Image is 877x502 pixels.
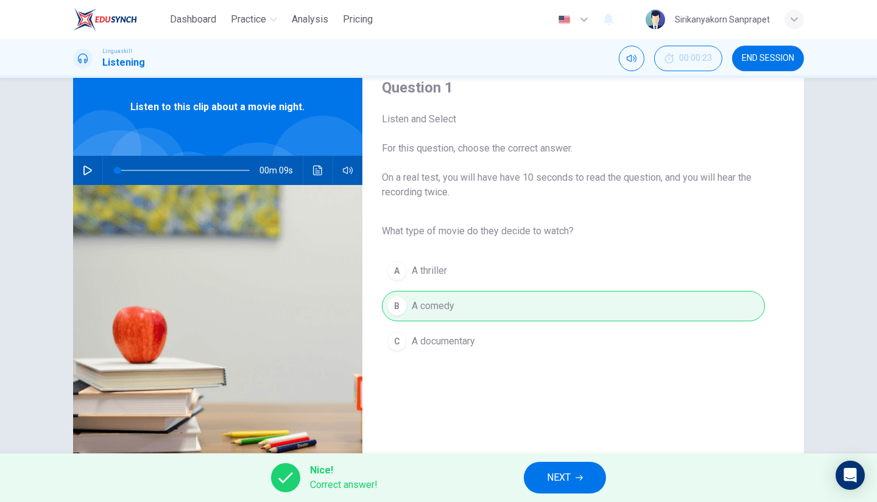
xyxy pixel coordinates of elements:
[73,7,137,32] img: EduSynch logo
[165,9,221,30] button: Dashboard
[547,469,571,486] span: NEXT
[259,156,303,185] span: 00m 09s
[310,478,378,492] span: Correct answer!
[338,9,378,30] button: Pricing
[308,156,328,185] button: Click to see the audio transcription
[382,78,765,97] h4: Question 1
[679,54,712,63] span: 00:00:23
[102,47,132,55] span: Linguaskill
[557,15,572,24] img: en
[675,12,770,27] div: Sirikanyakorn Sanprapet
[226,9,282,30] button: Practice
[654,46,722,71] div: Hide
[310,463,378,478] span: Nice!
[524,462,606,493] button: NEXT
[73,7,165,32] a: EduSynch logo
[732,46,804,71] button: END SESSION
[343,12,373,27] span: Pricing
[382,224,765,239] span: What type of movie do they decide to watch?
[287,9,333,30] button: Analysis
[646,10,665,29] img: Profile picture
[73,185,362,481] img: Listen to this clip about a movie night.
[130,100,305,114] span: Listen to this clip about a movie night.
[382,141,765,156] span: For this question, choose the correct answer.
[292,12,328,27] span: Analysis
[231,12,266,27] span: Practice
[619,46,644,71] div: Mute
[836,461,865,490] div: Open Intercom Messenger
[382,112,765,127] span: Listen and Select
[170,12,216,27] span: Dashboard
[654,46,722,71] button: 00:00:23
[382,170,765,200] span: On a real test, you will have have 10 seconds to read the question, and you will hear the recordi...
[742,54,794,63] span: END SESSION
[102,55,145,70] h1: Listening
